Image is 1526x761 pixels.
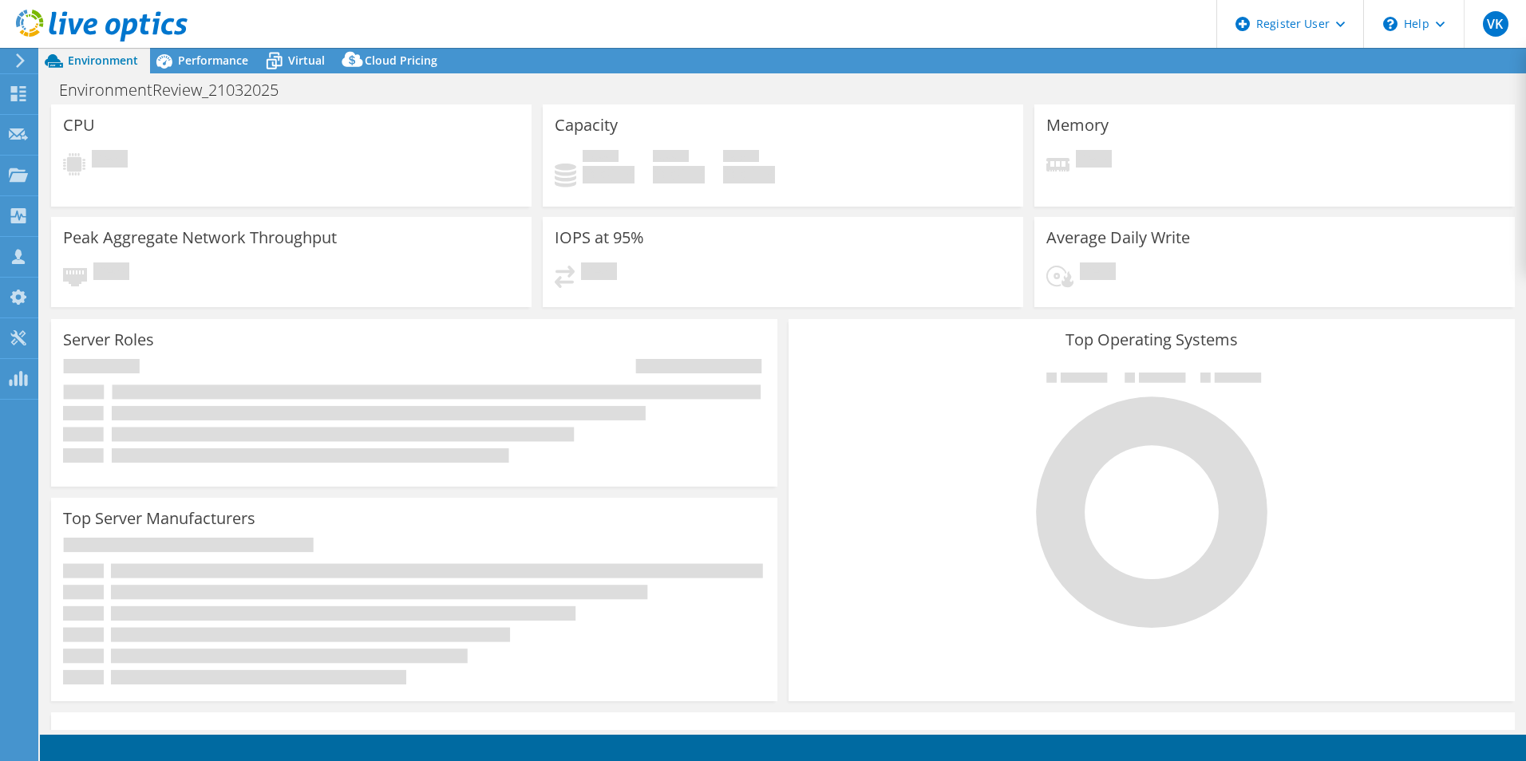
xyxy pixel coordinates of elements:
[68,53,138,68] span: Environment
[581,262,617,284] span: Pending
[288,53,325,68] span: Virtual
[1383,17,1398,31] svg: \n
[93,262,129,284] span: Pending
[555,116,618,134] h3: Capacity
[1080,262,1116,284] span: Pending
[1076,150,1112,172] span: Pending
[583,150,619,166] span: Used
[1046,116,1109,134] h3: Memory
[365,53,437,68] span: Cloud Pricing
[723,150,759,166] span: Total
[1046,229,1190,246] h3: Average Daily Write
[63,116,95,134] h3: CPU
[555,229,644,246] h3: IOPS at 95%
[653,166,705,183] h4: 0 GiB
[52,81,303,99] h1: EnvironmentReview_21032025
[92,150,128,172] span: Pending
[583,166,635,183] h4: 0 GiB
[801,331,1503,349] h3: Top Operating Systems
[653,150,689,166] span: Free
[723,166,775,183] h4: 0 GiB
[63,229,337,246] h3: Peak Aggregate Network Throughput
[63,510,255,527] h3: Top Server Manufacturers
[1483,11,1508,37] span: VK
[178,53,248,68] span: Performance
[63,331,154,349] h3: Server Roles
